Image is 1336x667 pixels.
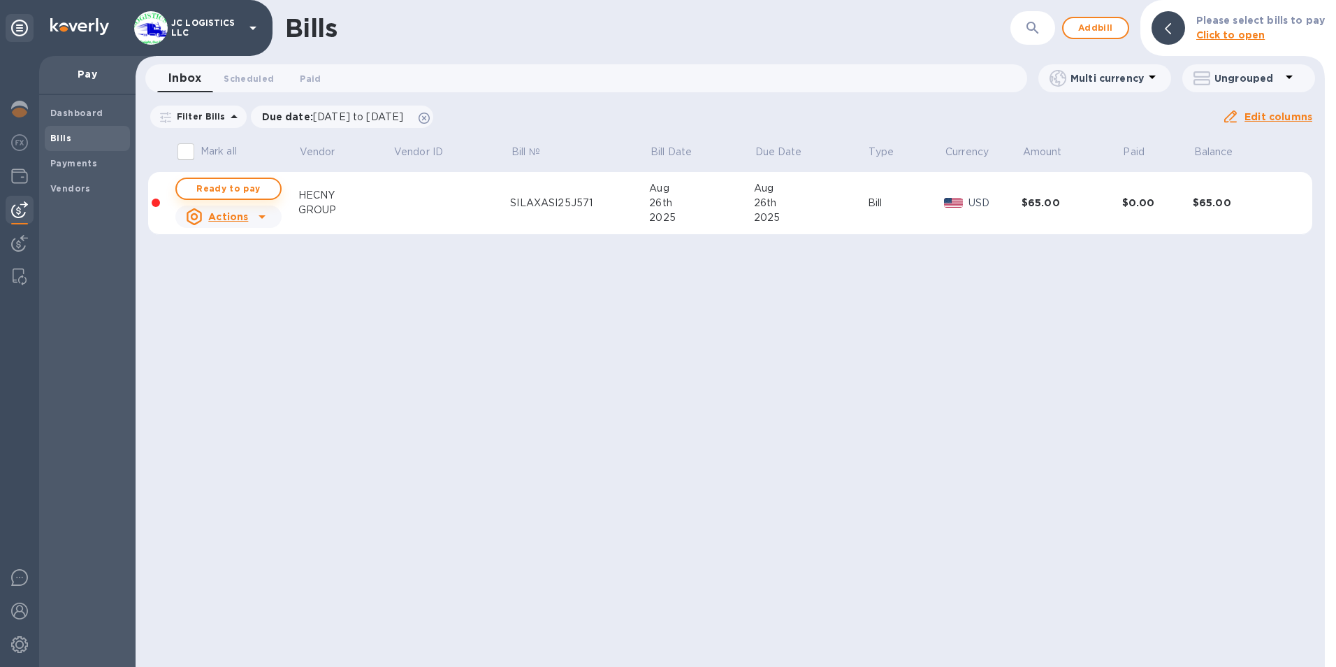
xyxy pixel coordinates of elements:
[50,183,91,194] b: Vendors
[1123,145,1145,159] p: Paid
[754,210,868,225] div: 2025
[262,110,411,124] p: Due date :
[649,196,754,210] div: 26th
[755,145,802,159] p: Due Date
[50,158,97,168] b: Payments
[394,145,443,159] p: Vendor ID
[224,71,274,86] span: Scheduled
[1062,17,1129,39] button: Addbill
[298,203,393,217] div: GROUP
[298,188,393,203] div: HECNY
[651,145,710,159] span: Bill Date
[1122,196,1193,210] div: $0.00
[944,198,963,208] img: USD
[1214,71,1281,85] p: Ungrouped
[171,18,241,38] p: JC LOGISTICS LLC
[511,145,540,159] p: Bill №
[285,13,337,43] h1: Bills
[968,196,1022,210] p: USD
[50,108,103,118] b: Dashboard
[50,67,124,81] p: Pay
[208,211,248,222] u: Actions
[754,181,868,196] div: Aug
[869,145,912,159] span: Type
[394,145,461,159] span: Vendor ID
[510,196,649,210] div: SILAXASI25J571
[1023,145,1062,159] p: Amount
[1193,196,1293,210] div: $65.00
[1194,145,1233,159] p: Balance
[1023,145,1080,159] span: Amount
[754,196,868,210] div: 26th
[11,168,28,185] img: Wallets
[649,181,754,196] div: Aug
[1196,29,1265,41] b: Click to open
[651,145,692,159] p: Bill Date
[1194,145,1251,159] span: Balance
[171,110,226,122] p: Filter Bills
[649,210,754,225] div: 2025
[1123,145,1163,159] span: Paid
[300,145,354,159] span: Vendor
[1075,20,1117,36] span: Add bill
[300,71,321,86] span: Paid
[11,134,28,151] img: Foreign exchange
[175,178,282,200] button: Ready to pay
[945,145,989,159] p: Currency
[1244,111,1312,122] u: Edit columns
[300,145,335,159] p: Vendor
[313,111,403,122] span: [DATE] to [DATE]
[511,145,558,159] span: Bill №
[1022,196,1122,210] div: $65.00
[755,145,820,159] span: Due Date
[251,106,434,128] div: Due date:[DATE] to [DATE]
[1070,71,1144,85] p: Multi currency
[868,196,945,210] div: Bill
[1196,15,1325,26] b: Please select bills to pay
[168,69,201,88] span: Inbox
[6,14,34,42] div: Unpin categories
[201,144,237,159] p: Mark all
[188,180,269,197] span: Ready to pay
[869,145,894,159] p: Type
[50,18,109,35] img: Logo
[50,133,71,143] b: Bills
